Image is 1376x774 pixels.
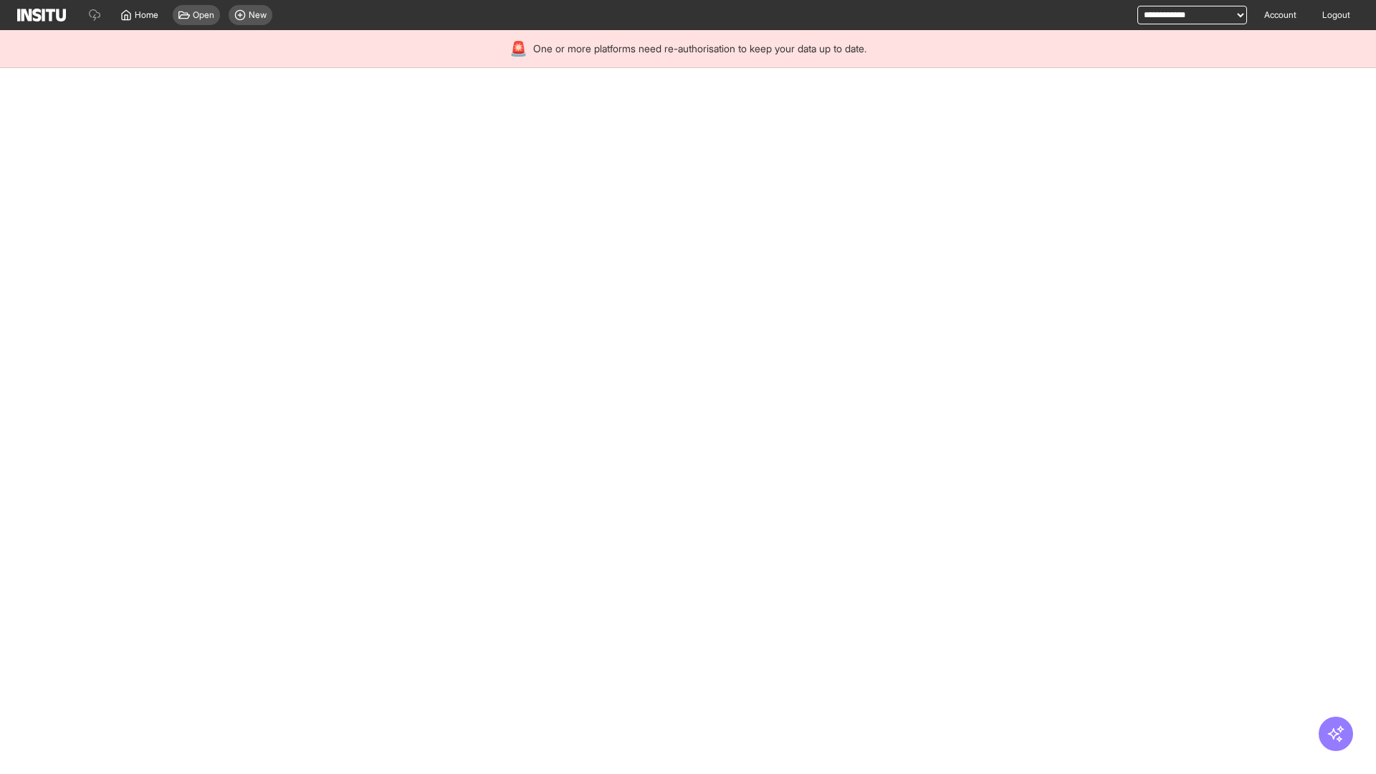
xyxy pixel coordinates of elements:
[135,9,158,21] span: Home
[533,42,866,56] span: One or more platforms need re-authorisation to keep your data up to date.
[17,9,66,21] img: Logo
[249,9,267,21] span: New
[193,9,214,21] span: Open
[510,39,527,59] div: 🚨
